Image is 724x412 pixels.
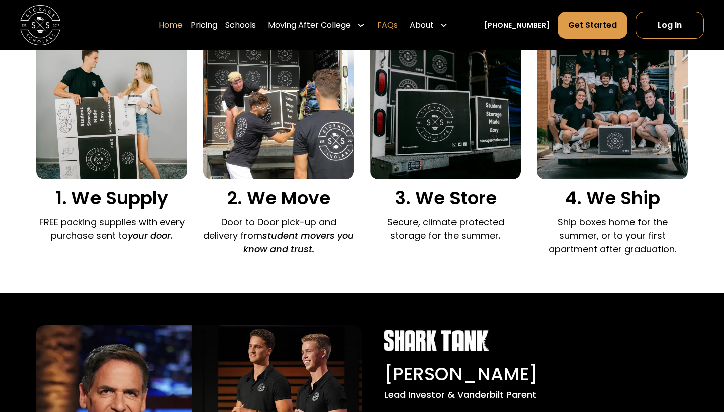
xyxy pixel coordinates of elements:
a: FAQs [377,11,398,39]
div: Moving After College [264,11,369,39]
img: We ship your belongings. [537,29,688,179]
em: student movers you know and trust. [243,229,354,255]
h3: 4. We Ship [537,187,688,209]
div: Lead Investor & Vanderbilt Parent [384,388,682,401]
em: . [499,229,501,242]
div: About [406,11,452,39]
h3: 3. We Store [370,187,521,209]
a: Pricing [191,11,217,39]
p: Door to Door pick-up and delivery from [203,215,354,256]
a: Get Started [558,12,627,39]
h3: 1. We Supply [36,187,187,209]
p: Secure, climate protected storage for the summer [370,215,521,242]
p: Ship boxes home for the summer, or to your first apartment after graduation. [537,215,688,256]
img: Door to door pick and delivery. [203,29,354,179]
p: FREE packing supplies with every purchase sent to [36,215,187,242]
a: home [20,5,60,45]
img: Storage Scholars main logo [20,5,60,45]
img: Shark Tank white logo. [384,330,489,351]
img: We supply packing materials. [36,29,187,179]
img: We store your boxes. [370,29,521,179]
a: Home [159,11,183,39]
em: your door. [128,229,173,242]
a: Schools [225,11,256,39]
a: [PHONE_NUMBER] [484,20,550,31]
div: Moving After College [268,19,351,31]
div: [PERSON_NAME] [384,361,682,388]
h3: 2. We Move [203,187,354,209]
a: Log In [636,12,704,39]
div: About [410,19,434,31]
